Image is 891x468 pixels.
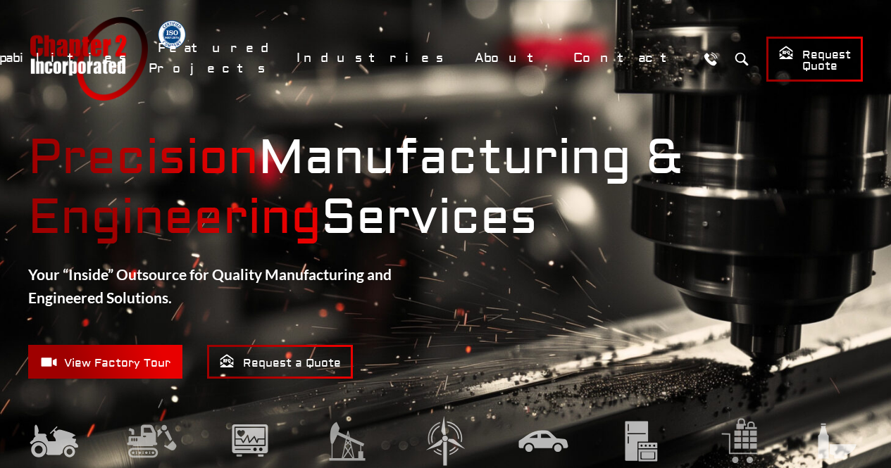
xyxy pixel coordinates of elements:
a: Contact [564,43,690,73]
span: View Factory Tour [40,353,170,371]
a: Chapter 2 Incorporated [28,17,148,101]
a: Industries [287,43,459,73]
a: About [466,43,557,73]
span: Request a Quote [219,353,341,371]
a: Request a Quote [207,345,353,379]
a: Featured Projects [149,33,280,84]
mark: Engineering [28,188,321,247]
a: View Factory Tour [28,345,182,379]
a: Call Us [697,46,723,72]
strong: Manufacturing & Services [28,128,863,248]
mark: Precision [28,128,258,187]
button: Search [728,46,754,72]
a: Request Quote [766,37,863,82]
span: Request Quote [778,45,851,74]
strong: Your “Inside” Outsource for Quality Manufacturing and Engineered Solutions. [28,265,392,307]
